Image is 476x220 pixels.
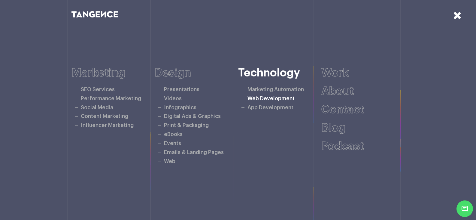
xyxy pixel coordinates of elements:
a: Web [164,159,175,164]
a: Contact [321,104,364,115]
h6: Technology [238,67,322,79]
a: SEO Services [81,87,115,92]
a: Videos [164,96,182,101]
a: About [321,86,354,97]
a: Emails & Landing Pages [164,150,224,155]
a: Marketing Automation [247,87,304,92]
a: Blog [321,122,345,134]
h6: Design [155,67,238,79]
a: eBooks [164,132,183,137]
a: Infographics [164,105,196,110]
a: Work [321,67,349,79]
a: Content Marketing [81,114,128,119]
a: Digital Ads & Graphics [164,114,221,119]
a: Events [164,141,181,146]
a: Podcast [321,141,364,152]
a: Web Development [247,96,295,101]
a: App Development [247,105,293,110]
a: Presentations [164,87,199,92]
a: Performance Marketing [81,96,141,101]
a: Print & Packaging [164,123,209,128]
a: Influencer Marketing [81,123,134,128]
a: Social Media [81,105,113,110]
span: Chat Widget [456,200,473,217]
h6: Marketing [71,67,155,79]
